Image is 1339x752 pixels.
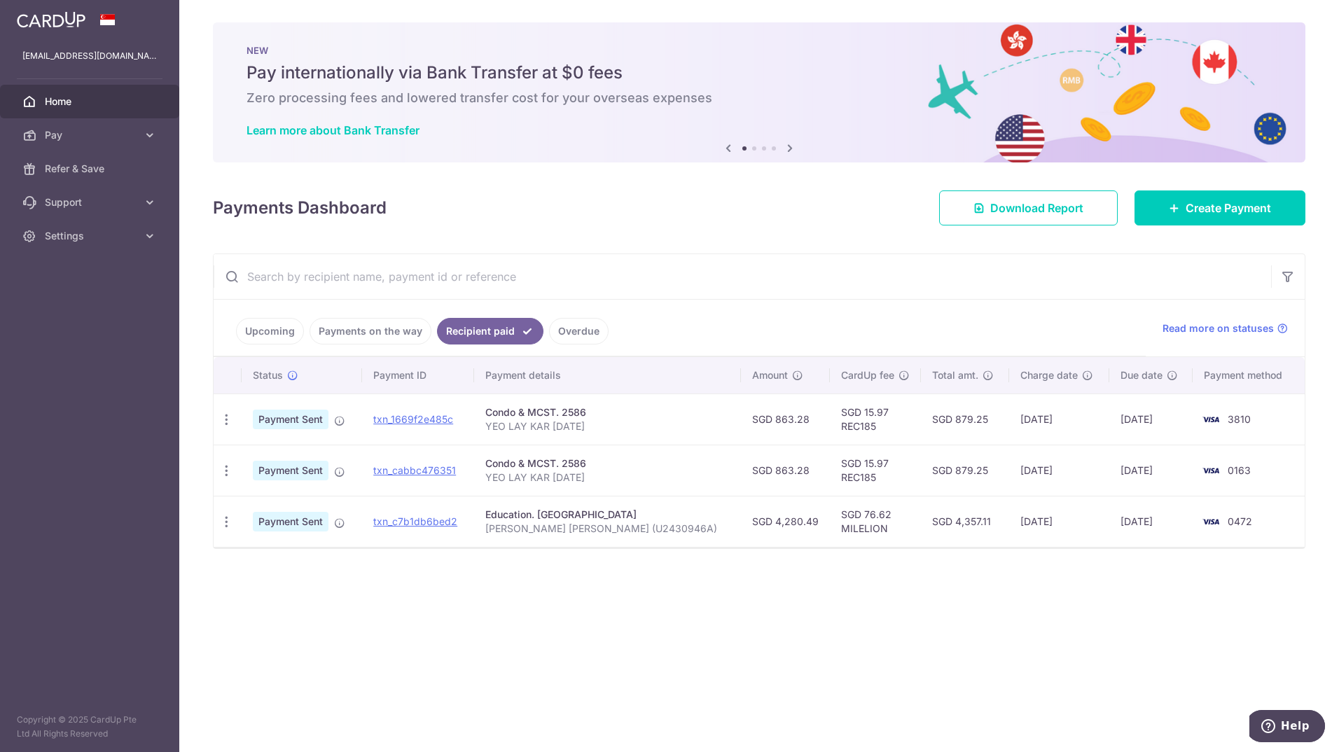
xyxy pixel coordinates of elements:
td: [DATE] [1109,394,1193,445]
div: Condo & MCST. 2586 [485,405,730,419]
td: SGD 15.97 REC185 [830,445,921,496]
h4: Payments Dashboard [213,195,387,221]
img: Bank Card [1197,513,1225,530]
a: txn_1669f2e485c [373,413,453,425]
p: NEW [247,45,1272,56]
span: Total amt. [932,368,978,382]
span: Refer & Save [45,162,137,176]
span: Create Payment [1186,200,1271,216]
span: Pay [45,128,137,142]
td: SGD 15.97 REC185 [830,394,921,445]
img: Bank Card [1197,411,1225,428]
span: Support [45,195,137,209]
span: Home [45,95,137,109]
td: [DATE] [1109,445,1193,496]
span: CardUp fee [841,368,894,382]
img: CardUp [17,11,85,28]
span: Due date [1121,368,1163,382]
a: Payments on the way [310,318,431,344]
td: SGD 76.62 MILELION [830,496,921,547]
p: [EMAIL_ADDRESS][DOMAIN_NAME] [22,49,157,63]
span: Payment Sent [253,512,328,531]
span: Help [32,10,60,22]
a: Create Payment [1135,190,1305,225]
a: Upcoming [236,318,304,344]
td: SGD 863.28 [741,394,830,445]
a: Recipient paid [437,318,543,344]
td: SGD 879.25 [921,394,1009,445]
h6: Zero processing fees and lowered transfer cost for your overseas expenses [247,90,1272,106]
span: Payment Sent [253,461,328,480]
input: Search by recipient name, payment id or reference [214,254,1271,299]
a: Download Report [939,190,1118,225]
span: Download Report [990,200,1083,216]
span: Read more on statuses [1163,321,1274,335]
span: Charge date [1020,368,1078,382]
div: Education. [GEOGRAPHIC_DATA] [485,508,730,522]
div: Condo & MCST. 2586 [485,457,730,471]
td: SGD 4,280.49 [741,496,830,547]
a: Learn more about Bank Transfer [247,123,419,137]
span: Payment Sent [253,410,328,429]
img: Bank transfer banner [213,22,1305,162]
td: [DATE] [1009,496,1109,547]
h5: Pay internationally via Bank Transfer at $0 fees [247,62,1272,84]
iframe: Opens a widget where you can find more information [1249,710,1325,745]
a: Read more on statuses [1163,321,1288,335]
td: [DATE] [1009,394,1109,445]
span: 0472 [1228,515,1252,527]
a: Overdue [549,318,609,344]
td: SGD 879.25 [921,445,1009,496]
p: [PERSON_NAME] [PERSON_NAME] (U2430946A) [485,522,730,536]
td: SGD 863.28 [741,445,830,496]
span: Status [253,368,283,382]
th: Payment method [1193,357,1305,394]
td: [DATE] [1009,445,1109,496]
th: Payment ID [362,357,474,394]
a: txn_c7b1db6bed2 [373,515,457,527]
p: YEO LAY KAR [DATE] [485,419,730,433]
img: Bank Card [1197,462,1225,479]
span: 3810 [1228,413,1251,425]
p: YEO LAY KAR [DATE] [485,471,730,485]
span: 0163 [1228,464,1251,476]
th: Payment details [474,357,741,394]
span: Amount [752,368,788,382]
td: SGD 4,357.11 [921,496,1009,547]
a: txn_cabbc476351 [373,464,456,476]
td: [DATE] [1109,496,1193,547]
span: Settings [45,229,137,243]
